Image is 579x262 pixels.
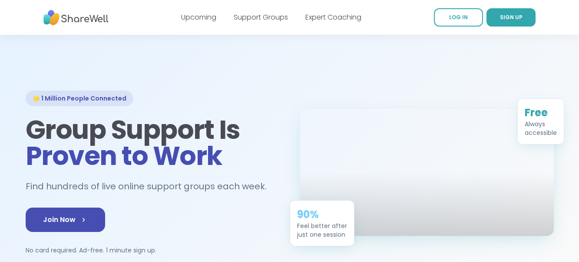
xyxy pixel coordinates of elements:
[26,117,279,169] h1: Group Support Is
[434,8,483,27] a: LOG IN
[525,120,557,137] div: Always accessible
[43,215,88,225] span: Join Now
[43,6,109,30] img: ShareWell Nav Logo
[234,12,288,22] a: Support Groups
[26,91,133,106] div: 🌟 1 Million People Connected
[449,13,468,21] span: LOG IN
[181,12,216,22] a: Upcoming
[500,13,523,21] span: SIGN UP
[297,222,347,239] div: Feel better after just one session
[305,12,361,22] a: Expert Coaching
[486,8,536,27] a: SIGN UP
[26,138,222,174] span: Proven to Work
[297,208,347,222] div: 90%
[26,208,105,232] a: Join Now
[26,179,276,194] h2: Find hundreds of live online support groups each week.
[525,106,557,120] div: Free
[26,246,279,255] p: No card required. Ad-free. 1 minute sign up.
